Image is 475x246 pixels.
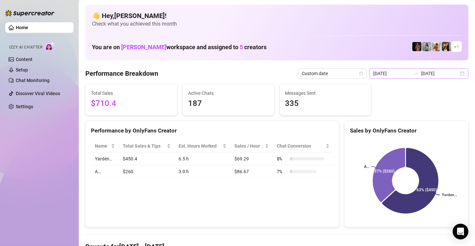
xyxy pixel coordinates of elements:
span: Custom date [302,69,363,78]
img: AdelDahan [442,42,451,51]
td: 6.5 h [175,153,230,165]
th: Total Sales & Tips [119,140,174,153]
img: the_bohema [412,42,421,51]
img: logo-BBDzfeDw.svg [5,10,54,16]
span: to [413,71,419,76]
span: 8 % [277,155,287,162]
h4: Performance Breakdown [85,69,158,78]
span: Total Sales [91,90,172,97]
a: Home [16,25,28,30]
span: $710.4 [91,97,172,110]
span: Name [95,142,110,150]
td: $86.67 [230,165,273,178]
text: Yarden… [442,193,457,197]
div: Est. Hours Worked [179,142,221,150]
span: Sales / Hour [234,142,264,150]
td: $69.29 [230,153,273,165]
span: Izzy AI Chatter [9,44,42,51]
div: Performance by OnlyFans Creator [91,126,334,135]
td: Yarden… [91,153,119,165]
text: A… [364,164,369,169]
a: Settings [16,104,33,109]
span: Active Chats [188,90,269,97]
div: Sales by OnlyFans Creator [350,126,463,135]
h1: You are on workspace and assigned to creators [92,44,267,51]
a: Chat Monitoring [16,78,50,83]
td: $260 [119,165,174,178]
td: $450.4 [119,153,174,165]
span: [PERSON_NAME] [121,44,166,51]
img: Green [432,42,441,51]
span: Check what you achieved this month [92,20,462,28]
span: 7 % [277,168,287,175]
h4: 👋 Hey, [PERSON_NAME] ! [92,11,462,20]
span: calendar [359,72,363,75]
a: Setup [16,67,28,72]
img: A [422,42,431,51]
span: Chat Conversion [277,142,324,150]
a: Content [16,57,32,62]
input: End date [421,70,459,77]
input: Start date [373,70,411,77]
span: + 1 [454,43,459,50]
th: Chat Conversion [273,140,334,153]
span: 187 [188,97,269,110]
th: Name [91,140,119,153]
img: AI Chatter [45,42,55,51]
span: swap-right [413,71,419,76]
span: Messages Sent [285,90,366,97]
span: 335 [285,97,366,110]
div: Open Intercom Messenger [453,224,468,239]
th: Sales / Hour [230,140,273,153]
span: Total Sales & Tips [123,142,165,150]
a: Discover Viral Videos [16,91,60,96]
span: 5 [240,44,243,51]
td: A… [91,165,119,178]
td: 3.0 h [175,165,230,178]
